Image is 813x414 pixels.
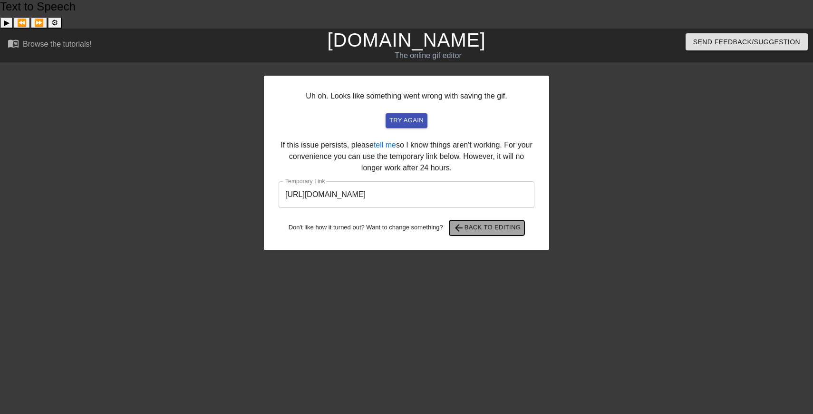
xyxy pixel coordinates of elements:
[453,222,521,234] span: Back to Editing
[23,40,92,48] div: Browse the tutorials!
[327,30,485,50] a: [DOMAIN_NAME]
[389,115,424,126] span: try again
[13,17,30,29] button: Previous
[48,17,62,29] button: Settings
[449,220,525,236] button: Back to Editing
[30,17,48,29] button: Forward
[279,181,534,208] input: bare
[8,38,19,49] span: menu_book
[386,113,427,128] button: try again
[374,141,396,149] a: tell me
[453,222,465,234] span: arrow_back
[276,50,581,61] div: The online gif editor
[686,33,808,51] button: Send Feedback/Suggestion
[279,220,534,236] div: Don't like how it turned out? Want to change something?
[264,76,549,250] div: Uh oh. Looks like something went wrong with saving the gif. If this issue persists, please so I k...
[8,38,92,52] a: Browse the tutorials!
[693,36,800,48] span: Send Feedback/Suggestion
